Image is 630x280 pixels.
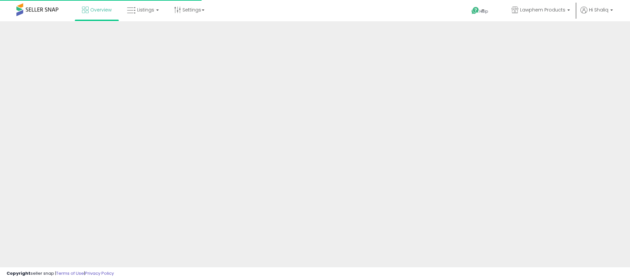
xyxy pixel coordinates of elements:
[589,7,608,13] span: Hi Shaliq
[7,270,31,276] strong: Copyright
[85,270,114,276] a: Privacy Policy
[520,7,565,13] span: Lawphem Products
[479,9,488,14] span: Help
[471,7,479,15] i: Get Help
[580,7,613,21] a: Hi Shaliq
[56,270,84,276] a: Terms of Use
[7,271,114,277] div: seller snap | |
[90,7,112,13] span: Overview
[137,7,154,13] span: Listings
[466,2,501,21] a: Help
